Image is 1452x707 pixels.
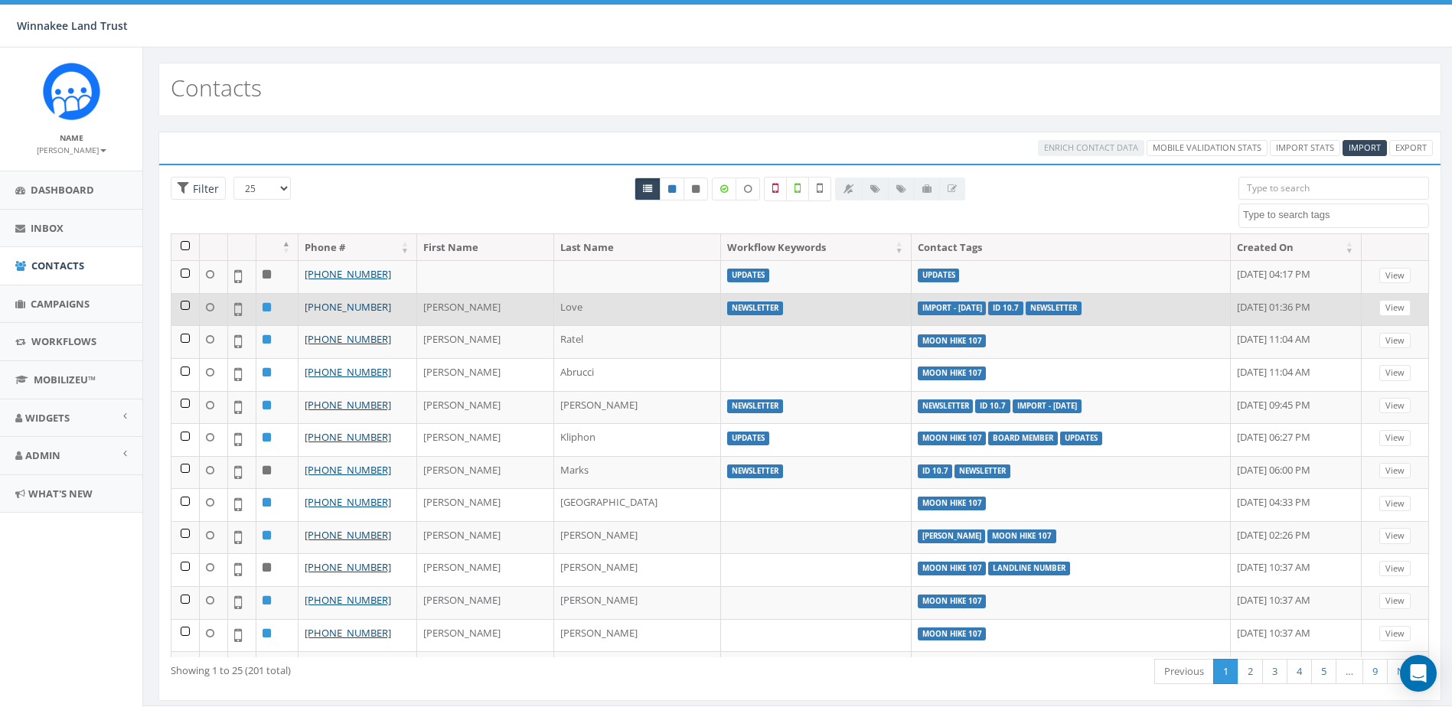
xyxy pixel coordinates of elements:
a: Export [1389,140,1433,156]
label: Data not Enriched [736,178,760,200]
td: [PERSON_NAME] [417,488,554,521]
label: Import - [DATE] [918,301,987,315]
td: [DATE] 10:37 AM [1231,586,1362,619]
label: ID 10.7 [918,464,953,478]
a: 1 [1213,659,1238,684]
a: [PHONE_NUMBER] [305,267,391,281]
label: Newsletter [727,464,783,478]
a: [PHONE_NUMBER] [305,398,391,412]
a: Import [1343,140,1387,156]
span: Winnakee Land Trust [17,18,128,33]
td: Abrucci [554,358,721,391]
td: [GEOGRAPHIC_DATA] [554,488,721,521]
label: Moon Hike 107 [918,497,987,510]
th: Created On: activate to sort column ascending [1231,234,1362,261]
td: [DATE] 01:36 PM [1231,293,1362,326]
label: [PERSON_NAME] [918,529,986,543]
label: Newsletter [918,399,974,413]
td: [DATE] 11:04 AM [1231,325,1362,358]
td: [PERSON_NAME] [554,521,721,554]
label: Moon Hike 107 [918,562,987,575]
label: Moon Hike 107 [918,432,987,445]
textarea: Search [1243,208,1428,222]
label: Moon Hike 107 [918,595,987,608]
a: [PHONE_NUMBER] [305,626,391,640]
td: [PERSON_NAME] [417,456,554,489]
a: Import Stats [1270,140,1340,156]
span: What's New [28,487,93,500]
label: Updates [918,269,960,282]
label: Moon Hike 107 [918,334,987,348]
a: 2 [1238,659,1263,684]
label: Updates [1060,432,1102,445]
span: Widgets [25,411,70,425]
td: Ratel [554,325,721,358]
td: [PERSON_NAME] [417,423,554,456]
a: 5 [1311,659,1336,684]
a: Mobile Validation Stats [1147,140,1268,156]
td: [DATE] 10:37 AM [1231,651,1362,684]
td: [PERSON_NAME] [417,586,554,619]
td: [DATE] 10:37 AM [1231,553,1362,586]
a: [PHONE_NUMBER] [305,528,391,542]
small: Name [60,132,83,143]
td: [PERSON_NAME] [417,293,554,326]
a: All contacts [635,178,661,200]
label: Data Enriched [712,178,736,200]
label: Moon Hike 107 [918,627,987,641]
a: [PHONE_NUMBER] [305,332,391,346]
label: Board Member [988,432,1058,445]
span: Advance Filter [171,177,226,200]
td: [DATE] 11:04 AM [1231,358,1362,391]
a: [PHONE_NUMBER] [305,495,391,509]
input: Type to search [1238,177,1429,200]
th: Last Name [554,234,721,261]
a: View [1379,528,1411,544]
span: Admin [25,448,60,462]
a: View [1379,268,1411,284]
label: Updates [727,269,769,282]
td: [PERSON_NAME] [417,521,554,554]
span: Contacts [31,259,84,272]
th: Phone #: activate to sort column ascending [299,234,417,261]
a: [PHONE_NUMBER] [305,430,391,444]
td: [PERSON_NAME] [417,391,554,424]
td: [DATE] 10:37 AM [1231,619,1362,652]
a: [PHONE_NUMBER] [305,560,391,574]
a: [PERSON_NAME] [37,142,106,156]
label: Not Validated [808,177,831,201]
a: 4 [1287,659,1312,684]
td: [DATE] 04:33 PM [1231,488,1362,521]
label: ID 10.7 [988,301,1023,315]
span: Import [1349,142,1381,153]
a: Opted Out [684,178,708,200]
label: Updates [727,432,769,445]
a: … [1336,659,1363,684]
label: Newsletter [954,464,1010,478]
span: Workflows [31,334,96,348]
small: [PERSON_NAME] [37,145,106,155]
a: [PHONE_NUMBER] [305,463,391,477]
a: View [1379,430,1411,446]
td: [PERSON_NAME] [417,619,554,652]
td: [PERSON_NAME] [554,586,721,619]
td: Kliphon [554,423,721,456]
a: View [1379,333,1411,349]
a: View [1379,463,1411,479]
td: [PERSON_NAME] [554,391,721,424]
label: Not a Mobile [764,177,787,201]
label: Import - [DATE] [1013,399,1082,413]
i: This phone number is unsubscribed and has opted-out of all texts. [692,184,700,194]
label: ID 10.7 [975,399,1010,413]
a: View [1379,365,1411,381]
a: Active [660,178,684,200]
td: [PERSON_NAME] [417,651,554,684]
td: [PERSON_NAME] [417,358,554,391]
td: [PERSON_NAME] [554,619,721,652]
a: [PHONE_NUMBER] [305,593,391,607]
td: [DATE] 09:45 PM [1231,391,1362,424]
td: [PERSON_NAME] [554,553,721,586]
td: [DATE] 06:27 PM [1231,423,1362,456]
label: Moon Hike 107 [918,367,987,380]
a: View [1379,593,1411,609]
